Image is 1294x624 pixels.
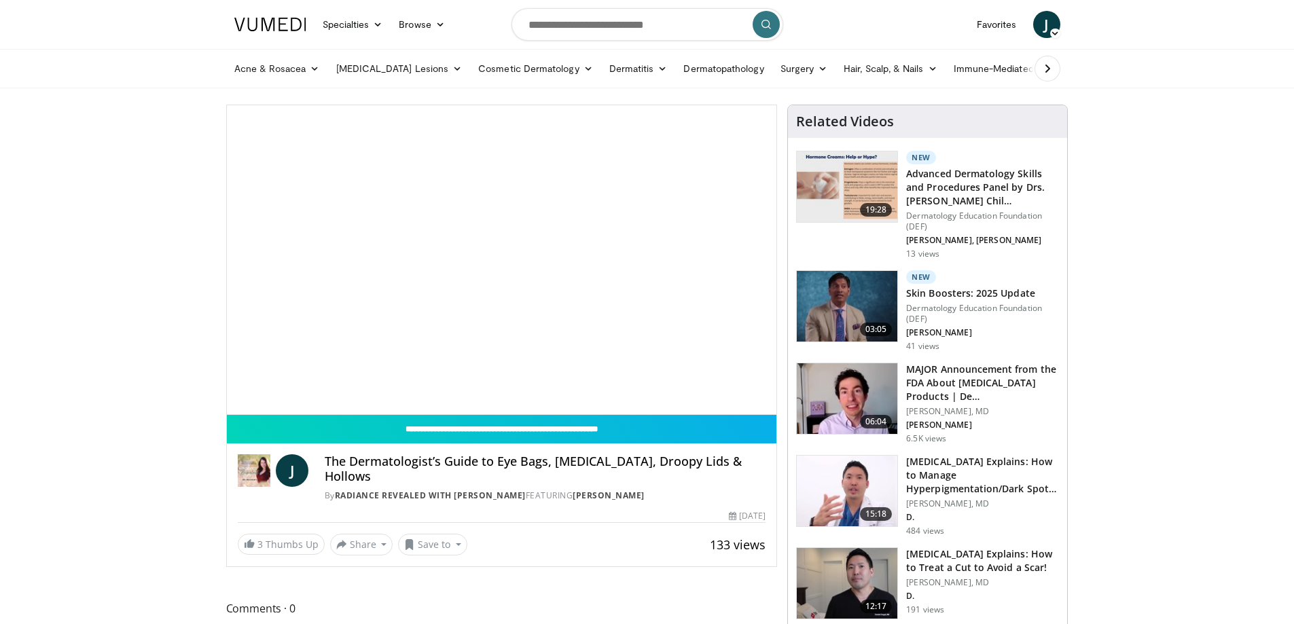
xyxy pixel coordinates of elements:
[796,113,894,130] h4: Related Videos
[398,534,467,555] button: Save to
[796,270,1059,352] a: 03:05 New Skin Boosters: 2025 Update Dermatology Education Foundation (DEF) [PERSON_NAME] 41 views
[906,604,944,615] p: 191 views
[969,11,1025,38] a: Favorites
[906,249,939,259] p: 13 views
[328,55,471,82] a: [MEDICAL_DATA] Lesions
[906,433,946,444] p: 6.5K views
[772,55,836,82] a: Surgery
[675,55,772,82] a: Dermatopathology
[796,363,1059,444] a: 06:04 MAJOR Announcement from the FDA About [MEDICAL_DATA] Products | De… [PERSON_NAME], MD [PERS...
[1033,11,1060,38] a: J
[314,11,391,38] a: Specialties
[325,454,766,483] h4: The Dermatologist’s Guide to Eye Bags, [MEDICAL_DATA], Droopy Lids & Hollows
[906,210,1059,232] p: Dermatology Education Foundation (DEF)
[860,323,893,336] span: 03:05
[860,203,893,217] span: 19:28
[796,547,1059,619] a: 12:17 [MEDICAL_DATA] Explains: How to Treat a Cut to Avoid a Scar! [PERSON_NAME], MD D. 191 views
[238,454,270,487] img: Radiance Revealed with Dr. Jen Haley
[238,534,325,555] a: 3 Thumbs Up
[797,151,897,222] img: dd29cf01-09ec-4981-864e-72915a94473e.150x105_q85_crop-smart_upscale.jpg
[906,455,1059,496] h3: [MEDICAL_DATA] Explains: How to Manage Hyperpigmentation/Dark Spots o…
[470,55,600,82] a: Cosmetic Dermatology
[391,11,453,38] a: Browse
[226,55,328,82] a: Acne & Rosacea
[796,151,1059,259] a: 19:28 New Advanced Dermatology Skills and Procedures Panel by Drs. [PERSON_NAME] Chil… Dermatolog...
[710,536,766,553] span: 133 views
[835,55,945,82] a: Hair, Scalp, & Nails
[860,507,893,521] span: 15:18
[906,167,1059,208] h3: Advanced Dermatology Skills and Procedures Panel by Drs. [PERSON_NAME] Chil…
[906,591,1059,602] p: D.
[335,490,526,501] a: Radiance Revealed with [PERSON_NAME]
[601,55,676,82] a: Dermatitis
[906,303,1059,325] p: Dermatology Education Foundation (DEF)
[257,538,263,551] span: 3
[511,8,783,41] input: Search topics, interventions
[729,510,766,522] div: [DATE]
[906,151,936,164] p: New
[330,534,393,555] button: Share
[573,490,645,501] a: [PERSON_NAME]
[906,420,1059,430] p: [PERSON_NAME]
[906,577,1059,588] p: [PERSON_NAME], MD
[906,327,1059,338] p: [PERSON_NAME]
[906,287,1059,300] h3: Skin Boosters: 2025 Update
[226,600,778,617] span: Comments 0
[276,454,308,487] a: J
[797,456,897,526] img: e1503c37-a13a-4aad-9ea8-1e9b5ff728e6.150x105_q85_crop-smart_upscale.jpg
[797,363,897,434] img: b8d0b268-5ea7-42fe-a1b9-7495ab263df8.150x105_q85_crop-smart_upscale.jpg
[797,548,897,619] img: 24945916-2cf7-46e8-ba42-f4b460d6138e.150x105_q85_crop-smart_upscale.jpg
[906,270,936,284] p: New
[234,18,306,31] img: VuMedi Logo
[906,235,1059,246] p: [PERSON_NAME], [PERSON_NAME]
[860,600,893,613] span: 12:17
[946,55,1056,82] a: Immune-Mediated
[860,415,893,428] span: 06:04
[906,341,939,352] p: 41 views
[906,547,1059,574] h3: [MEDICAL_DATA] Explains: How to Treat a Cut to Avoid a Scar!
[227,105,777,415] video-js: Video Player
[906,526,944,536] p: 484 views
[797,271,897,342] img: 5d8405b0-0c3f-45ed-8b2f-ed15b0244802.150x105_q85_crop-smart_upscale.jpg
[906,498,1059,509] p: [PERSON_NAME], MD
[796,455,1059,536] a: 15:18 [MEDICAL_DATA] Explains: How to Manage Hyperpigmentation/Dark Spots o… [PERSON_NAME], MD D....
[906,363,1059,403] h3: MAJOR Announcement from the FDA About [MEDICAL_DATA] Products | De…
[906,512,1059,523] p: D.
[906,406,1059,417] p: [PERSON_NAME], MD
[325,490,766,502] div: By FEATURING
